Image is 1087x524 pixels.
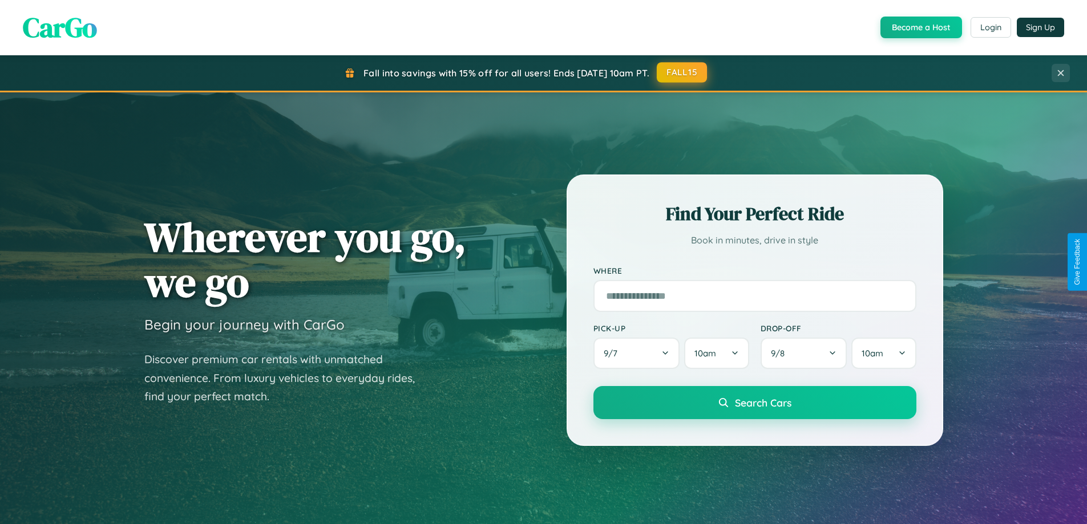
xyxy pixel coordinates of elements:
button: 9/7 [593,338,680,369]
label: Drop-off [761,323,916,333]
h2: Find Your Perfect Ride [593,201,916,226]
label: Where [593,266,916,275]
h1: Wherever you go, we go [144,214,466,304]
label: Pick-up [593,323,749,333]
span: 10am [862,348,883,359]
span: 9 / 7 [604,348,623,359]
p: Discover premium car rentals with unmatched convenience. From luxury vehicles to everyday rides, ... [144,350,430,406]
span: 10am [694,348,716,359]
span: CarGo [23,9,97,46]
span: Fall into savings with 15% off for all users! Ends [DATE] 10am PT. [363,67,649,79]
div: Give Feedback [1073,239,1081,285]
button: 9/8 [761,338,847,369]
button: FALL15 [657,62,707,83]
span: Search Cars [735,396,791,409]
button: Become a Host [880,17,962,38]
button: 10am [684,338,749,369]
button: Search Cars [593,386,916,419]
h3: Begin your journey with CarGo [144,316,345,333]
span: 9 / 8 [771,348,790,359]
button: 10am [851,338,916,369]
p: Book in minutes, drive in style [593,232,916,249]
button: Login [971,17,1011,38]
button: Sign Up [1017,18,1064,37]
